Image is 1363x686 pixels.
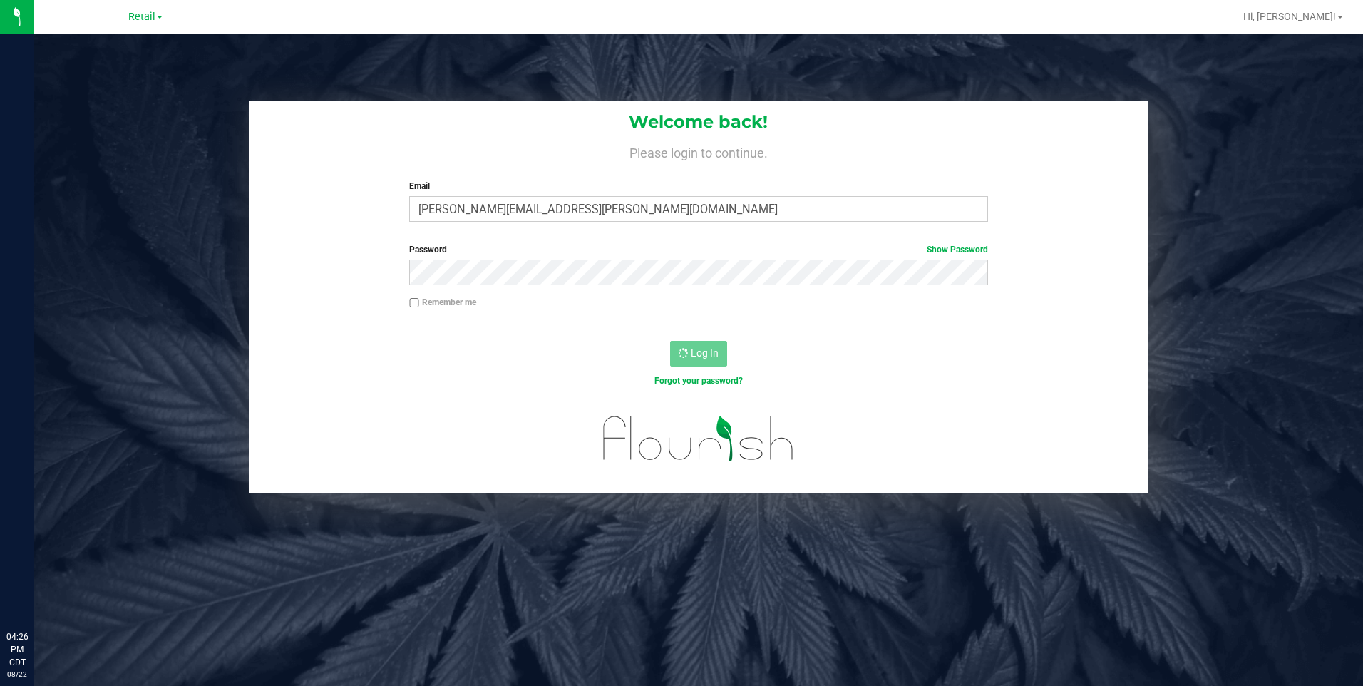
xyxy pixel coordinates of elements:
p: 08/22 [6,669,28,680]
a: Forgot your password? [654,376,743,386]
input: Remember me [409,298,419,308]
span: Log In [691,347,719,359]
img: flourish_logo.svg [586,402,811,475]
span: Password [409,245,447,255]
button: Log In [670,341,727,367]
h1: Welcome back! [249,113,1149,131]
label: Remember me [409,296,476,309]
p: 04:26 PM CDT [6,630,28,669]
span: Hi, [PERSON_NAME]! [1243,11,1336,22]
h4: Please login to continue. [249,143,1149,160]
span: Retail [128,11,155,23]
a: Show Password [927,245,988,255]
label: Email [409,180,988,193]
